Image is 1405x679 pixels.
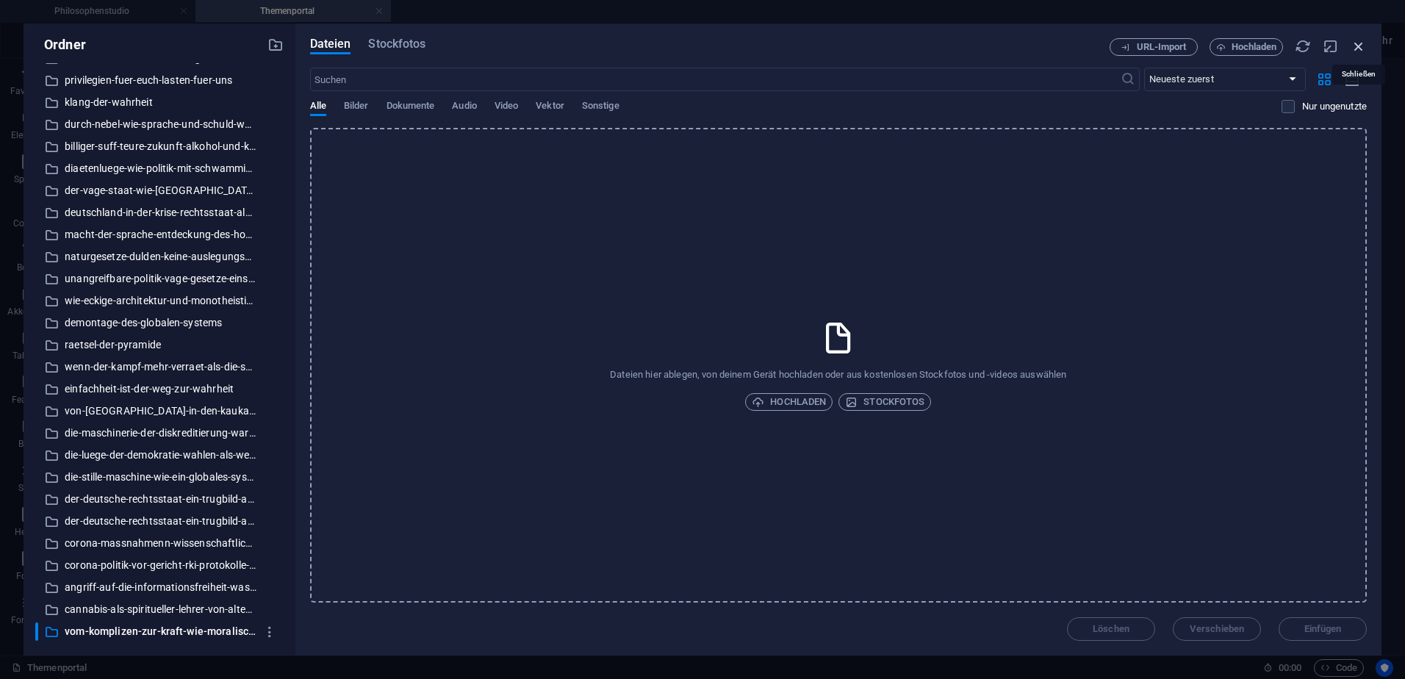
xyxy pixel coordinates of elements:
[267,37,284,53] i: Neuen Ordner erstellen
[536,97,564,118] span: Vektor
[1232,43,1277,51] span: Hochladen
[65,182,256,199] p: der-vage-staat-wie-[GEOGRAPHIC_DATA]-mit-sprache-die-macht-sichert
[65,557,256,574] p: corona-politik-vor-gericht-rki-protokolle-enthuellen-versagen-und-taeuschung
[35,534,284,553] div: corona-massnahmenn-wissenschaftlicher-beweis-fuer-nutzen-fehlt-studie-sorgt-fuer-klarheit
[65,359,256,376] p: wenn-der-kampf-mehr-verraet-als-die-sache-selbst
[344,97,369,118] span: Bilder
[65,226,256,243] p: macht-der-sprache-entdeckung-des-hoeflichkeits-sie-als-werkzeug-sozialer-kontrolle
[65,381,256,398] p: einfachheit-ist-der-weg-zur-wahrheit
[65,403,256,420] p: von-[GEOGRAPHIC_DATA]-in-den-kaukasus-die-unbestreitbaren-urspruenge-der-chazaren
[745,393,833,411] button: Hochladen
[752,393,826,411] span: Hochladen
[35,446,284,464] div: die-luege-der-demokratie-wahlen-als-werkzeug-der-verborgenen-elite
[35,35,86,54] p: Ordner
[35,115,284,134] div: durch-nebel-wie-sprache-und-schuld-wahrheit-entfremden
[1302,100,1367,113] p: Zeigt nur Dateien an, die nicht auf der Website verwendet werden. Dateien, die während dieser Sit...
[310,68,1121,91] input: Suchen
[1210,38,1283,56] button: Hochladen
[35,402,284,420] div: von-[GEOGRAPHIC_DATA]-in-den-kaukasus-die-unbestreitbaren-urspruenge-der-chazaren
[452,97,476,118] span: Audio
[35,292,284,310] div: wie-eckige-architektur-und-monotheistische-religionen-die-menschheit-kontrollieren
[35,468,284,486] div: die-stille-maschine-wie-ein-globales-system-historie-natur-und-dinge-verschleisst
[65,491,256,508] p: der-deutsche-rechtsstaat-ein-trugbild-aus-sprache-willkuer-und-diaeten
[1110,38,1198,56] button: URL-Import
[65,623,256,640] p: vom-komplizen-zur-kraft-wie-moralischer-journalismus-kriege-stoppt-und-ungerechtigkeiten-beendet
[35,380,284,398] div: einfachheit-ist-der-weg-zur-wahrheit
[65,204,256,221] p: deutschland-in-der-krise-rechtsstaat-als-fassade
[310,35,351,53] span: Dateien
[65,579,256,596] p: angriff-auf-die-informationsfreiheit-was-[GEOGRAPHIC_DATA]-zu-verlieren-droht
[65,315,256,331] p: demontage-des-globalen-systems
[35,358,284,376] div: wenn-der-kampf-mehr-verraet-als-die-sache-selbst
[368,35,425,53] span: Stockfotos
[35,226,256,244] div: macht-der-sprache-entdeckung-des-hoeflichkeits-sie-als-werkzeug-sozialer-kontrolle
[1295,38,1311,54] i: Neu laden
[65,513,256,530] p: der-deutsche-rechtsstaat-ein-trugbild-aus-sprache-willkuer-und-diaeten (1)
[65,94,256,111] p: klang-der-wahrheit
[387,97,435,118] span: Dokumente
[495,97,518,118] span: Video
[35,424,284,442] div: die-maschinerie-der-diskreditierung-warum-kritiker-zum-schweigen-gebracht-werden
[35,512,284,531] div: der-deutsche-rechtsstaat-ein-trugbild-aus-sprache-willkuer-und-diaeten (1)
[35,226,284,244] div: macht-der-sprache-entdeckung-des-hoeflichkeits-sie-als-werkzeug-sozialer-kontrolle
[65,248,256,265] p: naturgesetze-dulden-keine-auslegungssache
[35,314,284,332] div: demontage-des-globalen-systems
[35,556,284,575] div: corona-politik-vor-gericht-rki-protokolle-enthuellen-versagen-und-taeuschung
[35,93,284,112] div: klang-der-wahrheit
[35,248,284,266] div: naturgesetze-dulden-keine-auslegungssache
[65,447,256,464] p: die-luege-der-demokratie-wahlen-als-werkzeug-der-verborgenen-elite
[65,535,256,552] p: corona-massnahmenn-wissenschaftlicher-beweis-fuer-nutzen-fehlt-studie-sorgt-fuer-klarheit
[310,97,326,118] span: Alle
[35,137,284,156] div: billiger-suff-teure-zukunft-alkohol-und-kokain-die-wahrheit-ueber-manipulation-durch-eliten
[35,182,284,200] div: der-vage-staat-wie-[GEOGRAPHIC_DATA]-mit-sprache-die-macht-sichert
[35,204,284,222] div: deutschland-in-der-krise-rechtsstaat-als-fassade
[65,72,256,89] p: privilegien-fuer-euch-lasten-fuer-uns
[65,292,256,309] p: wie-eckige-architektur-und-monotheistische-religionen-die-menschheit-kontrollieren
[65,425,256,442] p: die-maschinerie-der-diskreditierung-warum-kritiker-zum-schweigen-gebracht-werden
[65,138,256,155] p: billiger-suff-teure-zukunft-alkohol-und-kokain-die-wahrheit-ueber-manipulation-durch-eliten
[35,159,284,178] div: diaetenluege-wie-politik-mit-schwammigen-begriffen-selbstbedienung-verschleiert
[582,97,619,118] span: Sonstige
[838,393,931,411] button: Stockfotos
[35,600,284,619] div: cannabis-als-spiritueller-lehrer-von-alten-ritualen-zur-modernen-kommerzialisierung
[35,270,284,288] div: unangreifbare-politik-vage-gesetze-einseitige-medien
[35,578,284,597] div: angriff-auf-die-informationsfreiheit-was-[GEOGRAPHIC_DATA]-zu-verlieren-droht
[1323,38,1339,54] i: Minimieren
[65,116,256,133] p: durch-nebel-wie-sprache-und-schuld-wahrheit-entfremden
[35,622,284,641] div: ​vom-komplizen-zur-kraft-wie-moralischer-journalismus-kriege-stoppt-und-ungerechtigkeiten-beendet
[35,622,38,641] div: ​
[610,368,1066,381] p: Dateien hier ablegen, von deinem Gerät hochladen oder aus kostenlosen Stockfotos und -videos ausw...
[65,601,256,618] p: cannabis-als-spiritueller-lehrer-von-alten-ritualen-zur-modernen-kommerzialisierung
[35,159,256,178] div: diaetenluege-wie-politik-mit-schwammigen-begriffen-selbstbedienung-verschleiert
[65,160,256,177] p: diaetenluege-wie-politik-mit-schwammigen-begriffen-selbstbedienung-verschleiert
[35,490,284,509] div: der-deutsche-rechtsstaat-ein-trugbild-aus-sprache-willkuer-und-diaeten
[845,393,924,411] span: Stockfotos
[35,71,284,90] div: privilegien-fuer-euch-lasten-fuer-uns
[65,469,256,486] p: die-stille-maschine-wie-ein-globales-system-historie-natur-und-dinge-verschleisst
[65,270,256,287] p: unangreifbare-politik-vage-gesetze-einseitige-medien
[1137,43,1187,51] span: URL-Import
[35,336,284,354] div: raetsel-der-pyramide
[65,337,256,353] p: raetsel-der-pyramide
